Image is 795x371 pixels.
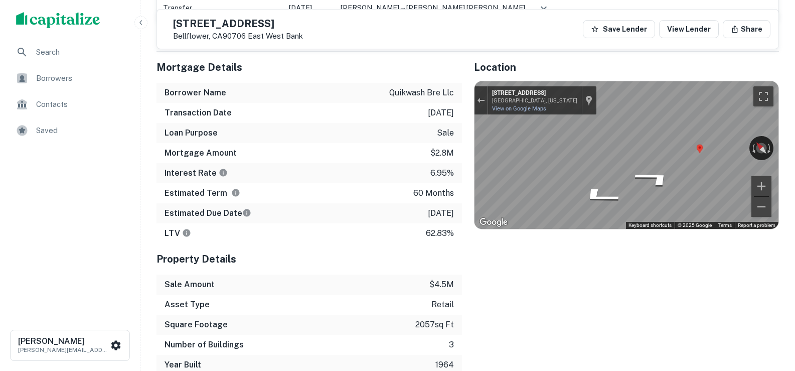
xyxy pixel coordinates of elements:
h6: [PERSON_NAME] [18,337,108,345]
button: Exit the Street View [474,93,488,107]
a: Show location on map [585,95,592,106]
span: Contacts [36,98,126,110]
img: Google [477,216,510,229]
h5: Property Details [156,252,462,267]
div: [STREET_ADDRESS] [492,89,577,97]
p: 60 months [413,187,454,199]
h5: Mortgage Details [156,60,462,75]
p: quikwash bre llc [389,87,454,99]
button: Toggle fullscreen view [753,86,773,106]
button: Zoom out [751,197,771,217]
a: Search [8,40,132,64]
h6: Square Footage [165,319,228,331]
h6: Number of Buildings [165,339,244,351]
svg: Estimate is based on a standard schedule for this type of loan. [242,208,251,217]
span: [PERSON_NAME] [PERSON_NAME] [406,4,525,12]
p: [DATE] [428,107,454,119]
button: [PERSON_NAME][PERSON_NAME][EMAIL_ADDRESS][DOMAIN_NAME] [10,330,130,361]
button: Save Lender [583,20,655,38]
p: $2.8m [430,147,454,159]
a: View on Google Maps [492,105,546,112]
h6: Loan Purpose [165,127,218,139]
h6: Sale Amount [165,279,215,291]
h6: Year Built [165,359,201,371]
svg: The interest rates displayed on the website are for informational purposes only and may be report... [219,168,228,177]
h5: Location [474,60,779,75]
p: retail [431,299,454,311]
div: Street View [474,81,779,229]
a: East West Bank [248,32,303,40]
a: Borrowers [8,66,132,90]
button: Rotate clockwise [766,136,773,160]
button: Rotate counterclockwise [749,136,756,160]
div: [GEOGRAPHIC_DATA], [US_STATE] [492,97,577,104]
p: 3 [449,339,454,351]
iframe: Chat Widget [745,291,795,339]
button: Keyboard shortcuts [628,222,672,229]
button: Zoom in [751,176,771,196]
span: Saved [36,125,126,137]
p: 1964 [435,359,454,371]
a: Terms (opens in new tab) [718,222,732,228]
span: [PERSON_NAME] [341,4,399,12]
path: Go East, Somerset Blvd [617,165,691,191]
button: Share [723,20,770,38]
div: → [341,3,529,14]
a: Contacts [8,92,132,116]
svg: LTVs displayed on the website are for informational purposes only and may be reported incorrectly... [182,228,191,237]
path: Go West, Somerset Blvd [562,183,635,208]
h6: Mortgage Amount [165,147,237,159]
a: Saved [8,118,132,143]
span: Transfer [163,4,192,12]
p: sale [437,127,454,139]
h6: Estimated Due Date [165,207,251,219]
p: 62.83% [426,227,454,239]
img: capitalize-logo.png [16,12,100,28]
h6: LTV [165,227,191,239]
h6: Asset Type [165,299,210,311]
p: [PERSON_NAME][EMAIL_ADDRESS][DOMAIN_NAME] [18,345,108,354]
p: Bellflower, CA90706 [173,32,303,41]
a: Report a problem [738,222,775,228]
a: Open this area in Google Maps (opens a new window) [477,216,510,229]
a: View Lender [659,20,719,38]
svg: Term is based on a standard schedule for this type of loan. [231,188,240,197]
div: Map [474,81,779,229]
button: Reset the view [749,136,773,160]
h5: [STREET_ADDRESS] [173,19,303,29]
h6: Estimated Term [165,187,240,199]
p: 2057 sq ft [415,319,454,331]
h6: Borrower Name [165,87,226,99]
span: Borrowers [36,72,126,84]
h6: Transaction Date [165,107,232,119]
p: $4.5m [429,279,454,291]
span: © 2025 Google [678,222,712,228]
h6: Interest Rate [165,167,228,179]
span: Search [36,46,126,58]
p: 6.95% [430,167,454,179]
p: [DATE] [428,207,454,219]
